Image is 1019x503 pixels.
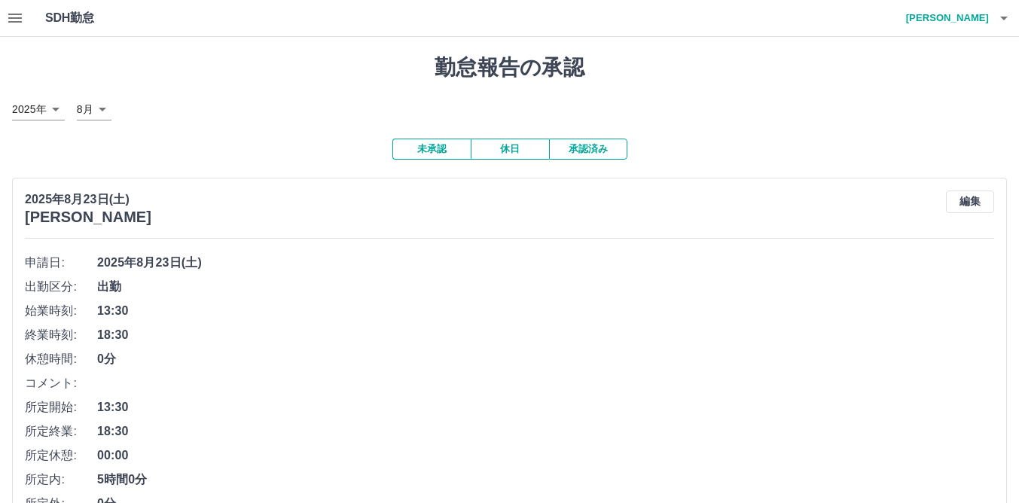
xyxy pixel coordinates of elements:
[25,254,97,272] span: 申請日:
[549,139,627,160] button: 承認済み
[97,422,994,441] span: 18:30
[392,139,471,160] button: 未承認
[25,374,97,392] span: コメント:
[97,471,994,489] span: 5時間0分
[77,99,111,120] div: 8月
[25,350,97,368] span: 休憩時間:
[97,447,994,465] span: 00:00
[25,302,97,320] span: 始業時刻:
[25,191,151,209] p: 2025年8月23日(土)
[97,326,994,344] span: 18:30
[12,99,65,120] div: 2025年
[946,191,994,213] button: 編集
[97,278,994,296] span: 出勤
[25,326,97,344] span: 終業時刻:
[471,139,549,160] button: 休日
[25,447,97,465] span: 所定休憩:
[25,278,97,296] span: 出勤区分:
[25,422,97,441] span: 所定終業:
[97,254,994,272] span: 2025年8月23日(土)
[97,302,994,320] span: 13:30
[12,55,1007,81] h1: 勤怠報告の承認
[25,209,151,226] h3: [PERSON_NAME]
[25,398,97,416] span: 所定開始:
[25,471,97,489] span: 所定内:
[97,398,994,416] span: 13:30
[97,350,994,368] span: 0分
